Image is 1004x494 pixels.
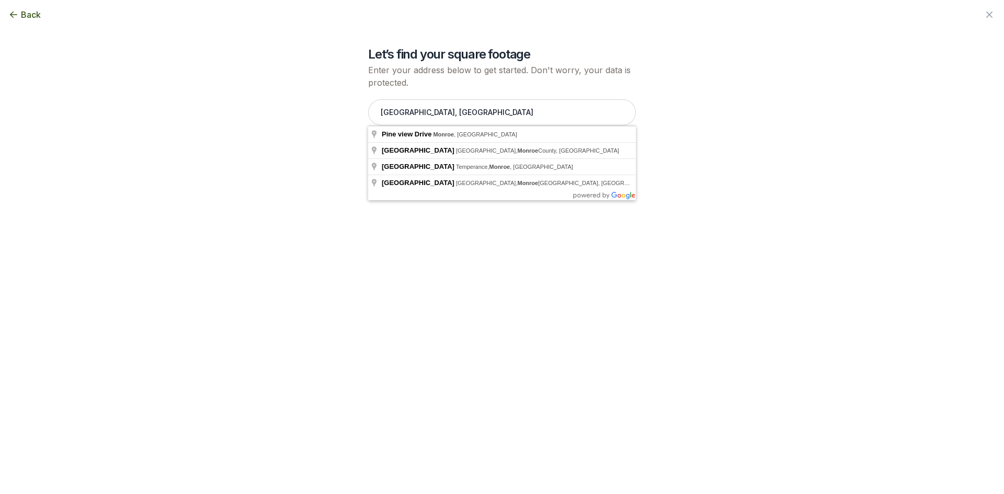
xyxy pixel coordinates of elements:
span: [GEOGRAPHIC_DATA] [382,179,454,187]
span: Monroe [517,147,538,154]
span: Monroe [517,180,538,186]
span: Temperance, , [GEOGRAPHIC_DATA] [456,164,573,170]
h2: Let’s find your square footage [368,46,636,63]
span: Monroe [433,131,454,137]
span: [GEOGRAPHIC_DATA], County, [GEOGRAPHIC_DATA] [456,147,619,154]
span: , [GEOGRAPHIC_DATA] [433,131,517,137]
span: Back [21,8,41,21]
span: [GEOGRAPHIC_DATA], [GEOGRAPHIC_DATA], [GEOGRAPHIC_DATA] [456,180,661,186]
p: Enter your address below to get started. Don't worry, your data is protected. [368,64,636,89]
span: Monroe [489,164,510,170]
span: [GEOGRAPHIC_DATA] [382,146,454,154]
span: [GEOGRAPHIC_DATA] [382,163,454,170]
input: Enter your address [368,99,636,125]
button: Back [8,8,41,21]
span: Pine view Drive [382,130,431,138]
